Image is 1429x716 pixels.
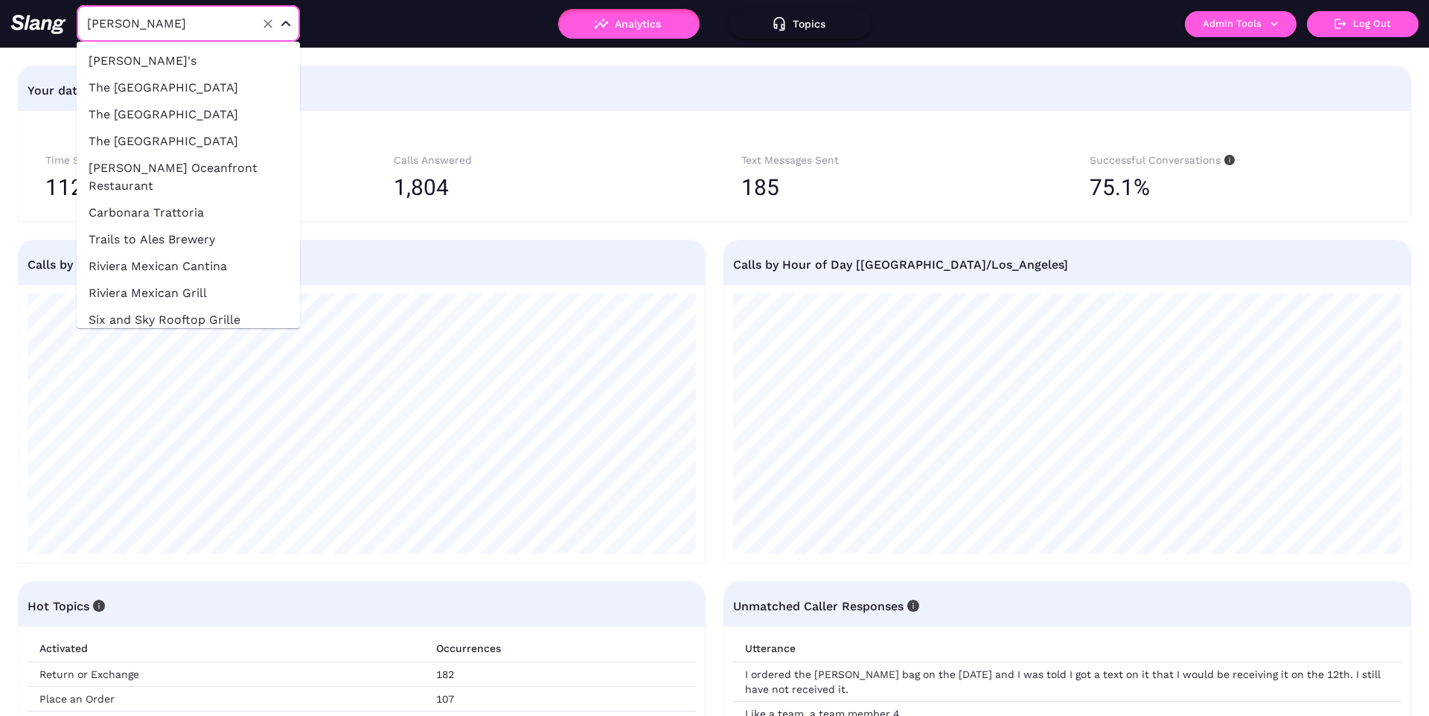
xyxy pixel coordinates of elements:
[28,240,696,289] div: Calls by Date
[1185,11,1297,37] button: Admin Tools
[28,662,424,687] td: Return or Exchange
[28,687,424,712] td: Place an Order
[77,128,300,155] li: The [GEOGRAPHIC_DATA]
[77,74,300,101] li: The [GEOGRAPHIC_DATA]
[1307,11,1419,37] button: Log Out
[10,14,66,34] img: 623511267c55cb56e2f2a487_logo2.png
[77,199,300,226] li: Carbonara Trattoria
[45,154,118,166] span: Time Saved
[424,635,696,662] th: Occurrences
[394,152,688,169] div: Calls Answered
[904,600,919,612] span: info-circle
[733,635,1401,662] th: Utterance
[277,15,295,33] button: Close
[77,280,300,307] li: Riviera Mexican Grill
[741,174,779,200] span: 185
[89,600,105,612] span: info-circle
[733,599,919,613] span: Unmatched Caller Responses
[258,13,278,34] button: Clear
[77,253,300,280] li: Riviera Mexican Cantina
[733,240,1401,289] div: Calls by Hour of Day [[GEOGRAPHIC_DATA]/Los_Angeles]
[424,687,696,712] td: 107
[77,307,300,333] li: Six and Sky Rooftop Grille
[77,101,300,128] li: The [GEOGRAPHIC_DATA]
[1221,155,1235,165] span: info-circle
[77,48,300,74] li: [PERSON_NAME]'s
[45,169,144,206] span: 112:50:00
[28,73,1401,109] div: Your data for the past
[558,9,700,39] button: Analytics
[729,9,871,39] button: Topics
[28,599,105,613] span: Hot Topics
[1090,169,1150,206] span: 75.1%
[558,18,700,28] a: Analytics
[733,662,1401,702] td: I ordered the [PERSON_NAME] bag on the [DATE] and I was told I got a text on it that I would be r...
[77,155,300,199] li: [PERSON_NAME] Oceanfront Restaurant
[1090,154,1235,166] span: Successful Conversations
[394,174,449,200] span: 1,804
[741,152,1036,169] div: Text Messages Sent
[77,226,300,253] li: Trails to Ales Brewery
[424,662,696,687] td: 182
[28,635,424,662] th: Activated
